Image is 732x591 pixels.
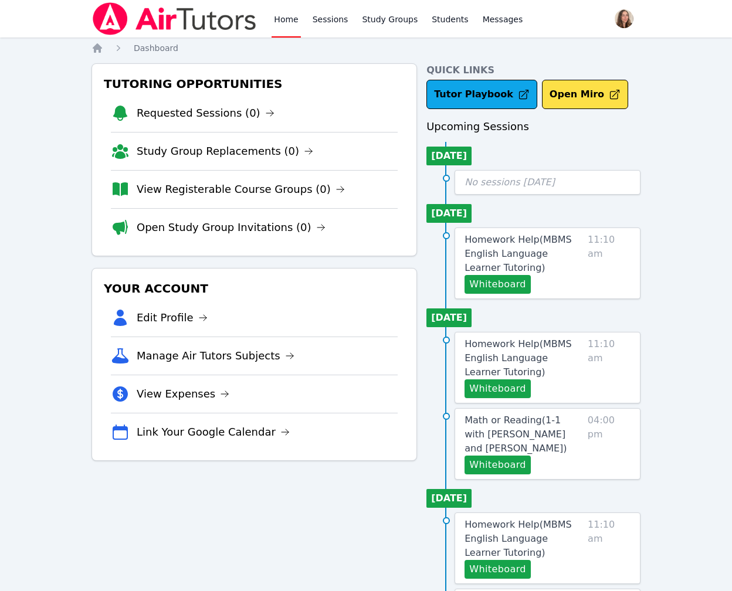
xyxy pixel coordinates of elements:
a: Manage Air Tutors Subjects [137,348,294,364]
span: Dashboard [134,43,178,53]
button: Whiteboard [465,456,531,474]
a: View Registerable Course Groups (0) [137,181,345,198]
a: Open Study Group Invitations (0) [137,219,326,236]
a: Dashboard [134,42,178,54]
span: Math or Reading ( 1-1 with [PERSON_NAME] and [PERSON_NAME] ) [465,415,567,454]
span: 11:10 am [588,233,631,294]
button: Whiteboard [465,379,531,398]
a: Requested Sessions (0) [137,105,274,121]
nav: Breadcrumb [91,42,640,54]
li: [DATE] [426,147,472,165]
h3: Tutoring Opportunities [101,73,407,94]
a: Tutor Playbook [426,80,537,109]
img: Air Tutors [91,2,257,35]
span: 11:10 am [588,337,631,398]
span: Homework Help ( MBMS English Language Learner Tutoring ) [465,234,572,273]
li: [DATE] [426,308,472,327]
a: Link Your Google Calendar [137,424,290,440]
button: Whiteboard [465,560,531,579]
span: Homework Help ( MBMS English Language Learner Tutoring ) [465,519,572,558]
a: View Expenses [137,386,229,402]
button: Whiteboard [465,275,531,294]
a: Homework Help(MBMS English Language Learner Tutoring) [465,233,583,275]
a: Homework Help(MBMS English Language Learner Tutoring) [465,518,583,560]
span: Homework Help ( MBMS English Language Learner Tutoring ) [465,338,572,378]
span: 04:00 pm [588,413,631,474]
button: Open Miro [542,80,628,109]
span: 11:10 am [588,518,631,579]
h3: Your Account [101,278,407,299]
span: No sessions [DATE] [465,176,555,188]
span: Messages [483,13,523,25]
a: Math or Reading(1-1 with [PERSON_NAME] and [PERSON_NAME]) [465,413,583,456]
h4: Quick Links [426,63,640,77]
li: [DATE] [426,204,472,223]
li: [DATE] [426,489,472,508]
a: Edit Profile [137,310,208,326]
a: Homework Help(MBMS English Language Learner Tutoring) [465,337,583,379]
a: Study Group Replacements (0) [137,143,313,159]
h3: Upcoming Sessions [426,118,640,135]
